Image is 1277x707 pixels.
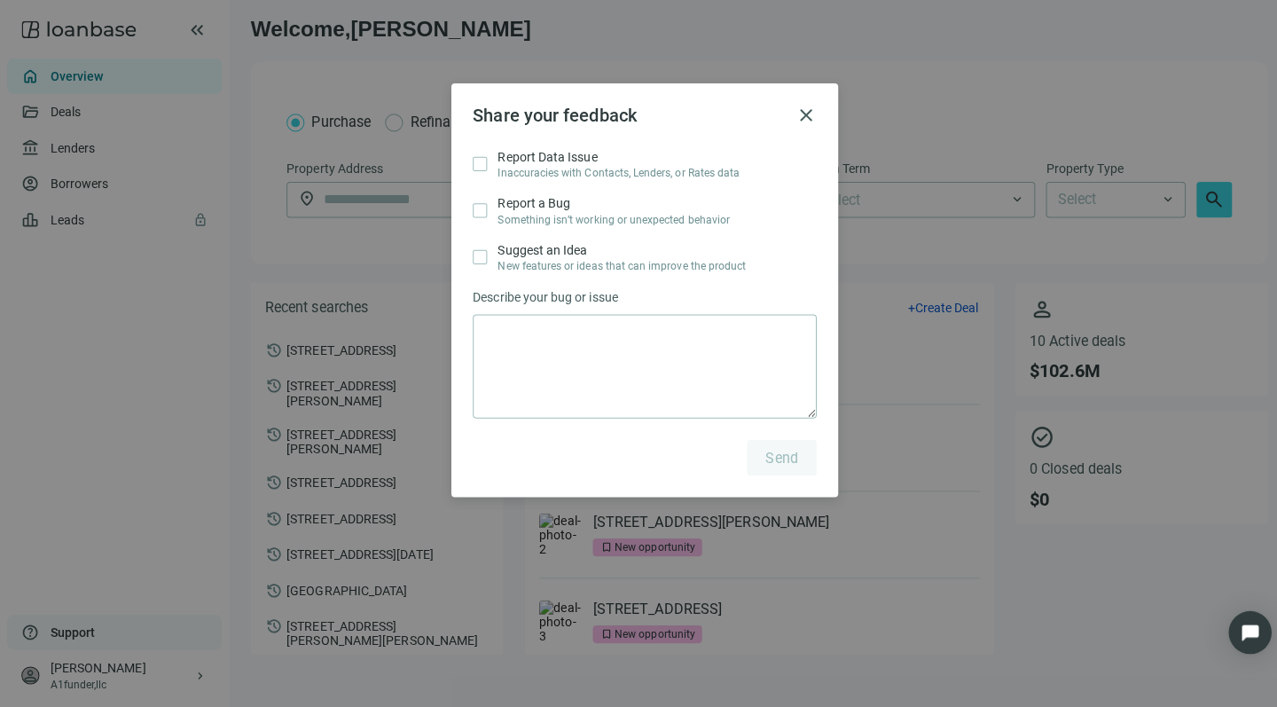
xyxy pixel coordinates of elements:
[493,216,723,231] span: Something isn’t working or unexpected behavior
[493,200,565,215] span: Report a Bug
[740,442,809,477] button: Send
[468,110,631,131] span: Share your feedback
[493,263,739,277] span: New features or ideas that can improve the product
[1217,611,1259,654] div: Open Intercom Messenger
[493,170,733,185] span: Inaccuracies with Contacts, Lenders, or Rates data
[468,291,612,310] span: Describe your bug or issue
[787,110,809,131] button: close
[493,154,591,169] span: Report Data Issue
[493,247,582,261] span: Suggest an Idea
